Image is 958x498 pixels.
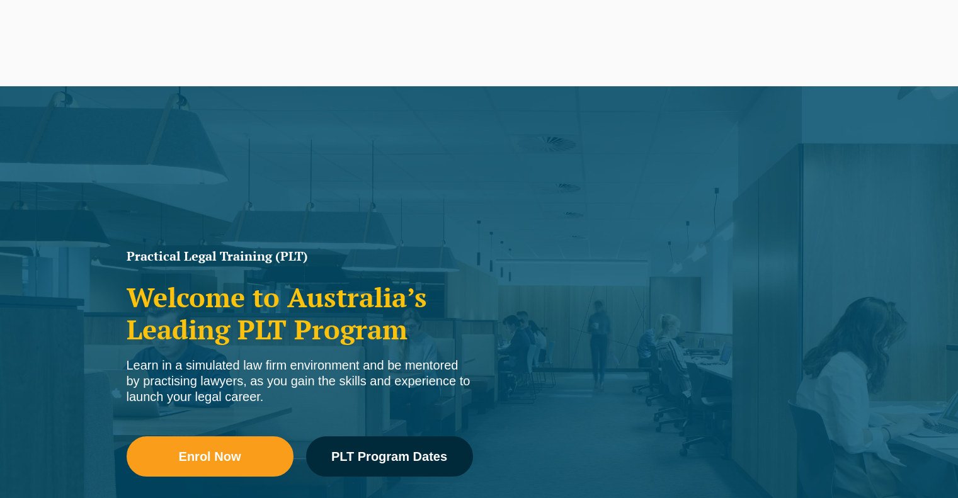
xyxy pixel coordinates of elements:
[127,358,473,405] div: Learn in a simulated law firm environment and be mentored by practising lawyers, as you gain the ...
[331,450,447,463] span: PLT Program Dates
[179,450,241,463] span: Enrol Now
[127,250,473,263] h1: Practical Legal Training (PLT)
[127,281,473,345] h2: Welcome to Australia’s Leading PLT Program
[306,436,473,477] a: PLT Program Dates
[127,436,294,477] a: Enrol Now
